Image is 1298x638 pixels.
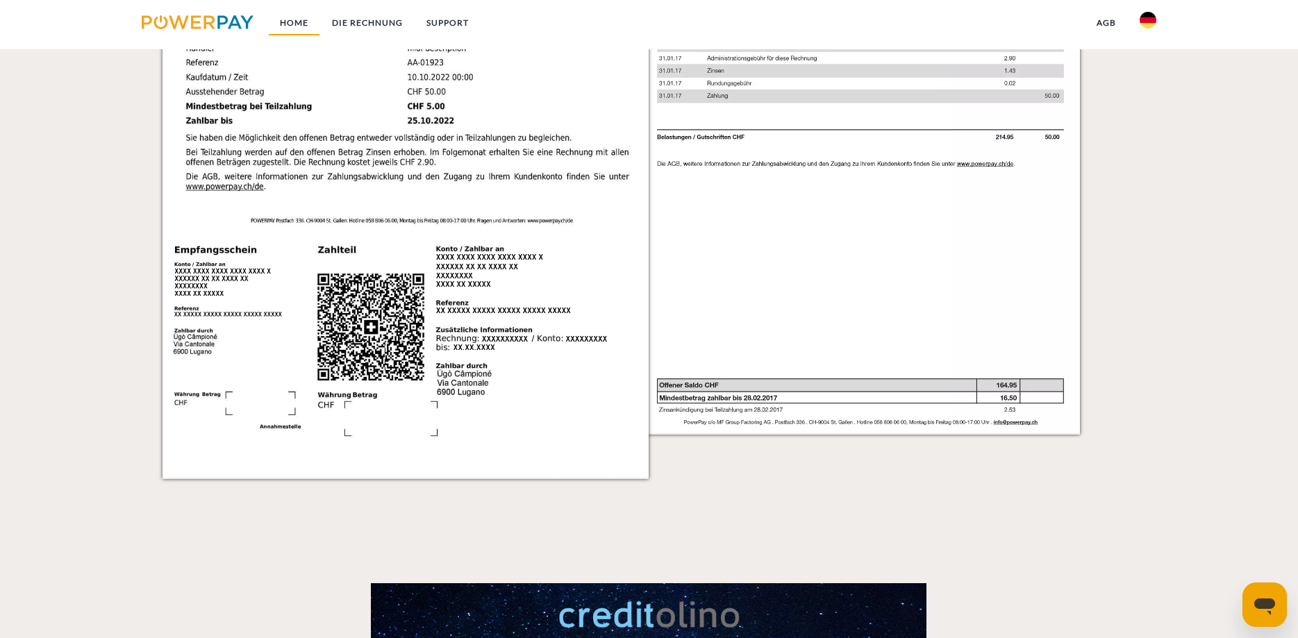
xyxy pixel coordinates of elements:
[1140,12,1156,28] img: de
[320,10,415,35] a: DIE RECHNUNG
[1242,582,1287,627] iframe: Schaltfläche zum Öffnen des Messaging-Fensters
[415,10,481,35] a: SUPPORT
[268,10,320,35] a: Home
[142,15,253,29] img: logo-powerpay.svg
[1085,10,1128,35] a: agb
